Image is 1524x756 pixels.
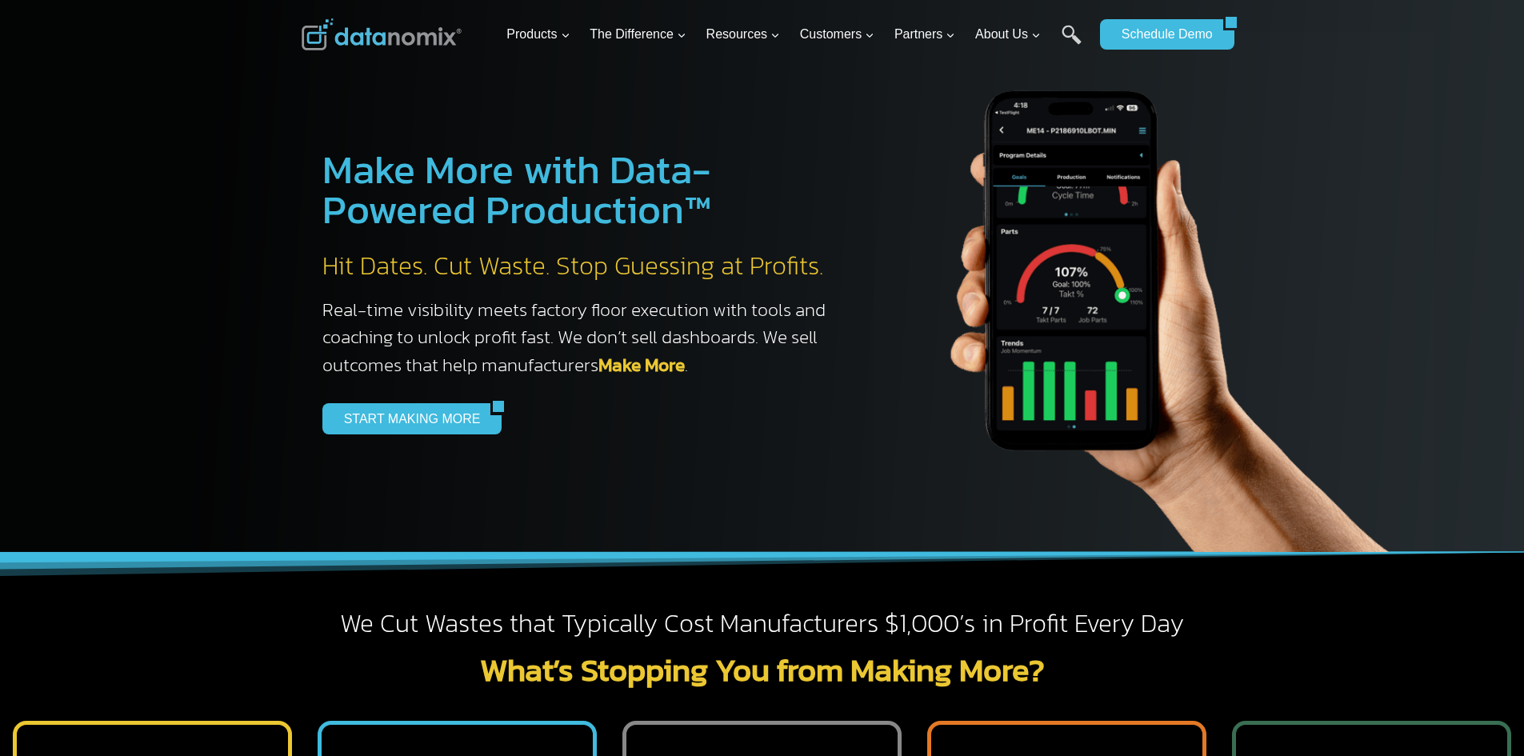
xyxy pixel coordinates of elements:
[706,24,780,45] span: Resources
[590,24,686,45] span: The Difference
[8,473,265,748] iframe: Popup CTA
[506,24,570,45] span: Products
[322,296,842,379] h3: Real-time visibility meets factory floor execution with tools and coaching to unlock profit fast....
[874,32,1434,552] img: The Datanoix Mobile App available on Android and iOS Devices
[1062,25,1082,61] a: Search
[322,403,491,434] a: START MAKING MORE
[302,654,1223,686] h2: What’s Stopping You from Making More?
[800,24,874,45] span: Customers
[500,9,1092,61] nav: Primary Navigation
[302,18,462,50] img: Datanomix
[975,24,1041,45] span: About Us
[598,351,685,378] a: Make More
[302,607,1223,641] h2: We Cut Wastes that Typically Cost Manufacturers $1,000’s in Profit Every Day
[322,250,842,283] h2: Hit Dates. Cut Waste. Stop Guessing at Profits.
[1100,19,1223,50] a: Schedule Demo
[322,150,842,230] h1: Make More with Data-Powered Production™
[894,24,955,45] span: Partners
